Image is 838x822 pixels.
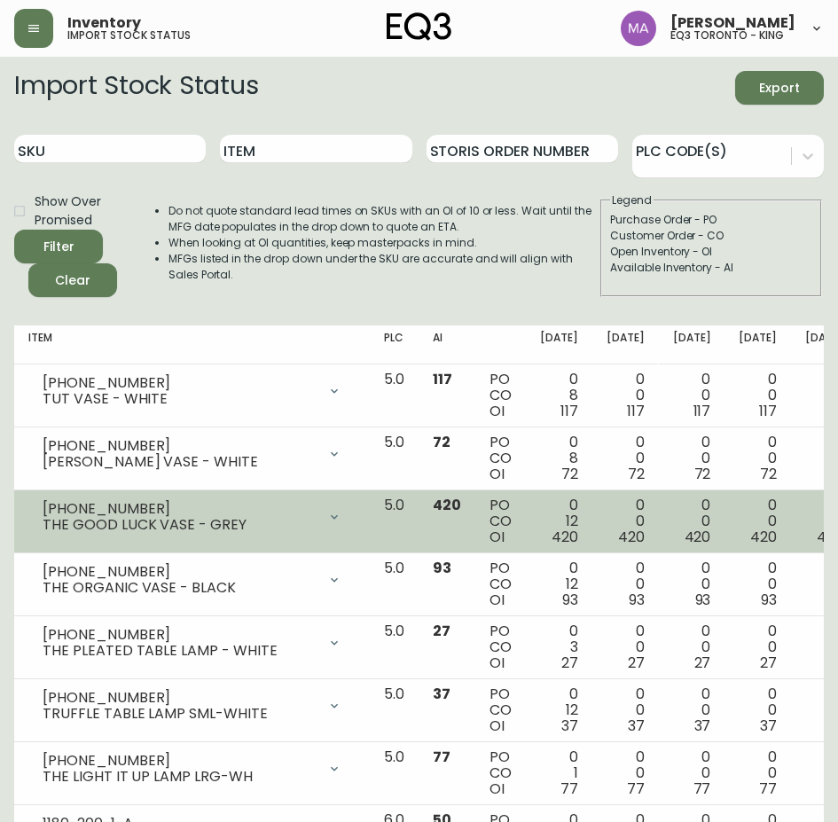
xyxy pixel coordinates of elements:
[43,454,317,470] div: [PERSON_NAME] VASE - WHITE
[43,438,317,454] div: [PHONE_NUMBER]
[43,375,317,391] div: [PHONE_NUMBER]
[561,716,578,736] span: 37
[673,497,711,545] div: 0 0
[552,527,578,547] span: 420
[673,434,711,482] div: 0 0
[540,686,578,734] div: 0 12
[67,30,191,41] h5: import stock status
[607,372,645,419] div: 0 0
[370,490,419,553] td: 5.0
[724,325,791,364] th: [DATE]
[627,401,645,421] span: 117
[168,203,599,235] li: Do not quote standard lead times on SKUs with an OI of 10 or less. Wait until the MFG date popula...
[526,325,592,364] th: [DATE]
[610,192,654,208] legend: Legend
[489,560,512,608] div: PO CO
[560,779,578,799] span: 77
[607,497,645,545] div: 0 0
[14,71,258,105] h2: Import Stock Status
[43,501,317,517] div: [PHONE_NUMBER]
[43,690,317,706] div: [PHONE_NUMBER]
[750,527,777,547] span: 420
[607,686,645,734] div: 0 0
[693,779,711,799] span: 77
[610,244,812,260] div: Open Inventory - OI
[433,369,452,389] span: 117
[370,325,419,364] th: PLC
[561,464,578,484] span: 72
[739,749,777,797] div: 0 0
[760,653,777,673] span: 27
[433,621,450,641] span: 27
[43,270,103,292] span: Clear
[489,779,505,799] span: OI
[28,623,356,662] div: [PHONE_NUMBER]THE PLEATED TABLE LAMP - WHITE
[685,527,711,547] span: 420
[607,434,645,482] div: 0 0
[489,749,512,797] div: PO CO
[610,260,812,276] div: Available Inventory - AI
[607,623,645,671] div: 0 0
[540,434,578,482] div: 0 8
[489,497,512,545] div: PO CO
[560,401,578,421] span: 117
[739,372,777,419] div: 0 0
[489,653,505,673] span: OI
[607,749,645,797] div: 0 0
[43,564,317,580] div: [PHONE_NUMBER]
[739,560,777,608] div: 0 0
[489,590,505,610] span: OI
[433,684,450,704] span: 37
[759,401,777,421] span: 117
[610,228,812,244] div: Customer Order - CO
[370,742,419,805] td: 5.0
[28,372,356,411] div: [PHONE_NUMBER]TUT VASE - WHITE
[28,434,356,474] div: [PHONE_NUMBER][PERSON_NAME] VASE - WHITE
[760,716,777,736] span: 37
[618,527,645,547] span: 420
[67,16,141,30] span: Inventory
[673,623,711,671] div: 0 0
[659,325,725,364] th: [DATE]
[607,560,645,608] div: 0 0
[370,679,419,742] td: 5.0
[739,686,777,734] div: 0 0
[14,325,370,364] th: Item
[168,235,599,251] li: When looking at OI quantities, keep masterpacks in mind.
[627,779,645,799] span: 77
[489,372,512,419] div: PO CO
[387,12,452,41] img: logo
[670,16,795,30] span: [PERSON_NAME]
[694,653,711,673] span: 27
[739,434,777,482] div: 0 0
[433,495,461,515] span: 420
[370,364,419,427] td: 5.0
[43,517,317,533] div: THE GOOD LUCK VASE - GREY
[43,580,317,596] div: THE ORGANIC VASE - BLACK
[433,747,450,767] span: 77
[489,434,512,482] div: PO CO
[760,464,777,484] span: 72
[749,77,810,99] span: Export
[739,623,777,671] div: 0 0
[43,236,74,258] div: Filter
[610,212,812,228] div: Purchase Order - PO
[628,464,645,484] span: 72
[540,623,578,671] div: 0 3
[28,263,117,297] button: Clear
[592,325,659,364] th: [DATE]
[43,753,317,769] div: [PHONE_NUMBER]
[43,627,317,643] div: [PHONE_NUMBER]
[43,391,317,407] div: TUT VASE - WHITE
[370,427,419,490] td: 5.0
[693,401,711,421] span: 117
[540,497,578,545] div: 0 12
[489,464,505,484] span: OI
[694,716,711,736] span: 37
[540,560,578,608] div: 0 12
[540,749,578,797] div: 0 1
[621,11,656,46] img: 4f0989f25cbf85e7eb2537583095d61e
[673,686,711,734] div: 0 0
[670,30,784,41] h5: eq3 toronto - king
[370,616,419,679] td: 5.0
